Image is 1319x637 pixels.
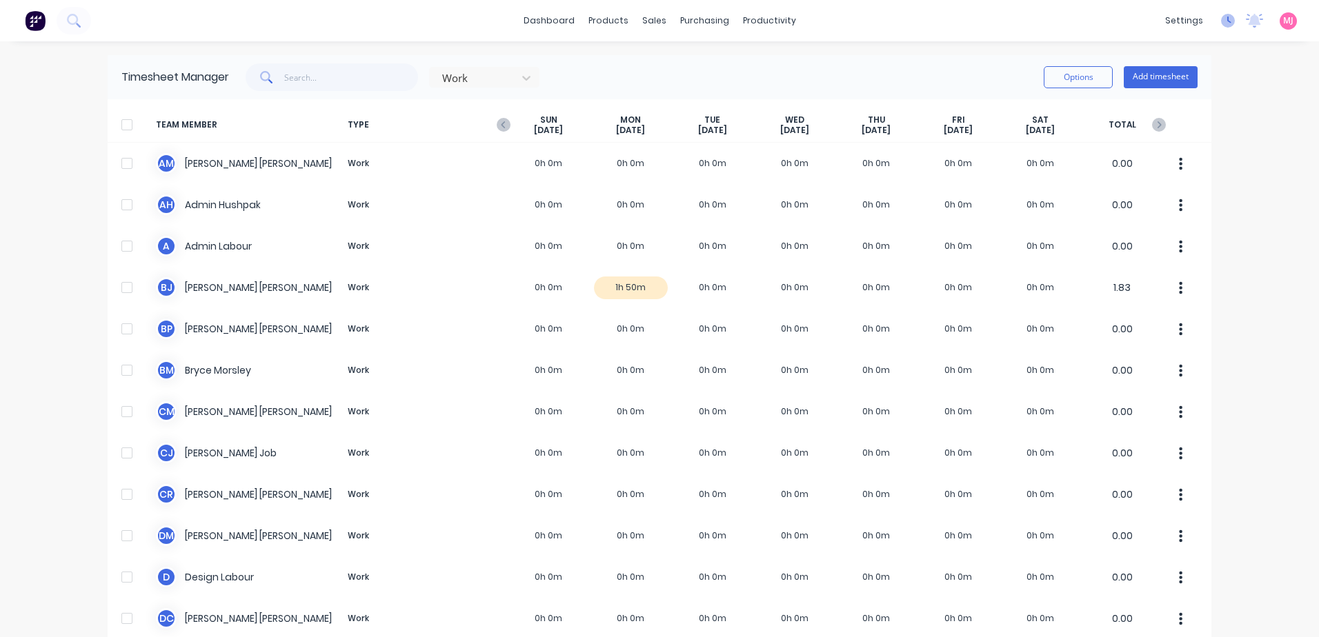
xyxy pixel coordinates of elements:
[1124,66,1198,88] button: Add timesheet
[582,10,635,31] div: products
[620,114,641,125] span: MON
[1081,114,1163,136] span: TOTAL
[944,125,973,136] span: [DATE]
[1032,114,1049,125] span: SAT
[540,114,557,125] span: SUN
[616,125,645,136] span: [DATE]
[704,114,720,125] span: TUE
[1044,66,1113,88] button: Options
[517,10,582,31] a: dashboard
[862,125,891,136] span: [DATE]
[736,10,803,31] div: productivity
[868,114,885,125] span: THU
[952,114,965,125] span: FRI
[121,69,229,85] div: Timesheet Manager
[780,125,809,136] span: [DATE]
[1026,125,1055,136] span: [DATE]
[1283,14,1293,27] span: MJ
[1158,10,1210,31] div: settings
[698,125,727,136] span: [DATE]
[342,114,508,136] span: TYPE
[25,10,46,31] img: Factory
[673,10,736,31] div: purchasing
[635,10,673,31] div: sales
[534,125,563,136] span: [DATE]
[785,114,804,125] span: WED
[156,114,342,136] span: TEAM MEMBER
[284,63,419,91] input: Search...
